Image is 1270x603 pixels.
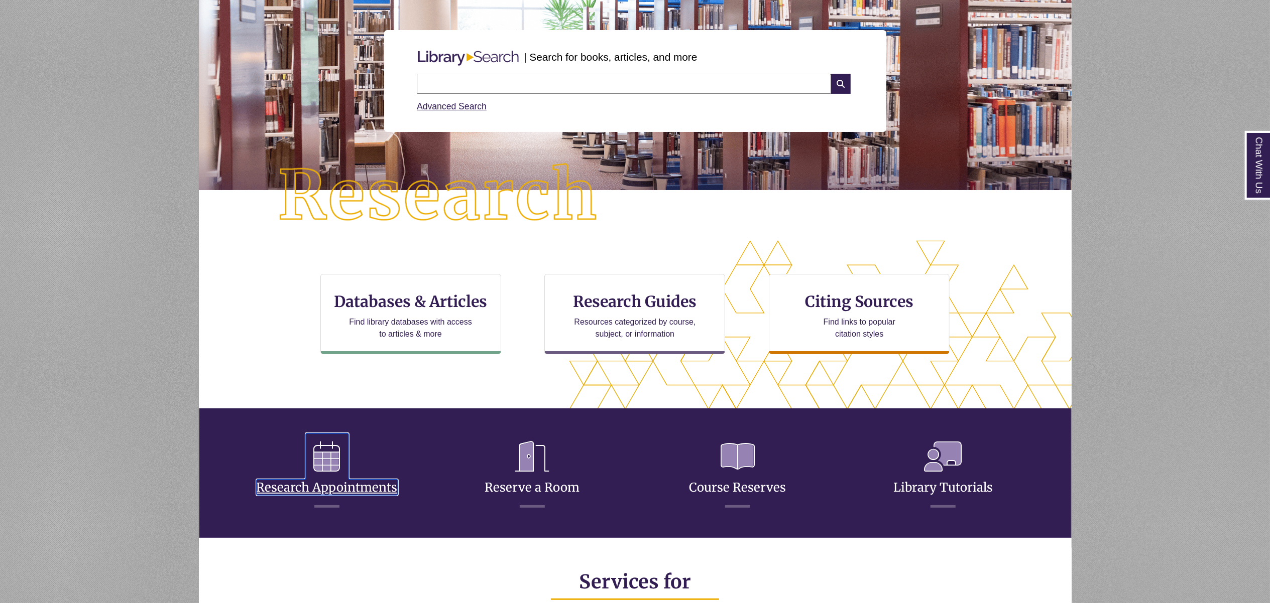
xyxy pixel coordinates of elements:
[413,47,524,70] img: Libary Search
[524,49,697,65] p: | Search for books, articles, and more
[329,292,493,311] h3: Databases & Articles
[242,128,635,264] img: Research
[689,456,786,495] a: Course Reserves
[257,456,398,495] a: Research Appointments
[798,292,921,311] h3: Citing Sources
[345,316,476,340] p: Find library databases with access to articles & more
[769,274,950,354] a: Citing Sources Find links to popular citation styles
[579,570,691,593] span: Services for
[831,74,850,94] i: Search
[569,316,701,340] p: Resources categorized by course, subject, or information
[417,101,487,111] a: Advanced Search
[485,456,580,495] a: Reserve a Room
[544,274,725,354] a: Research Guides Resources categorized by course, subject, or information
[553,292,717,311] h3: Research Guides
[320,274,501,354] a: Databases & Articles Find library databases with access to articles & more
[893,456,993,495] a: Library Tutorials
[811,316,908,340] p: Find links to popular citation styles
